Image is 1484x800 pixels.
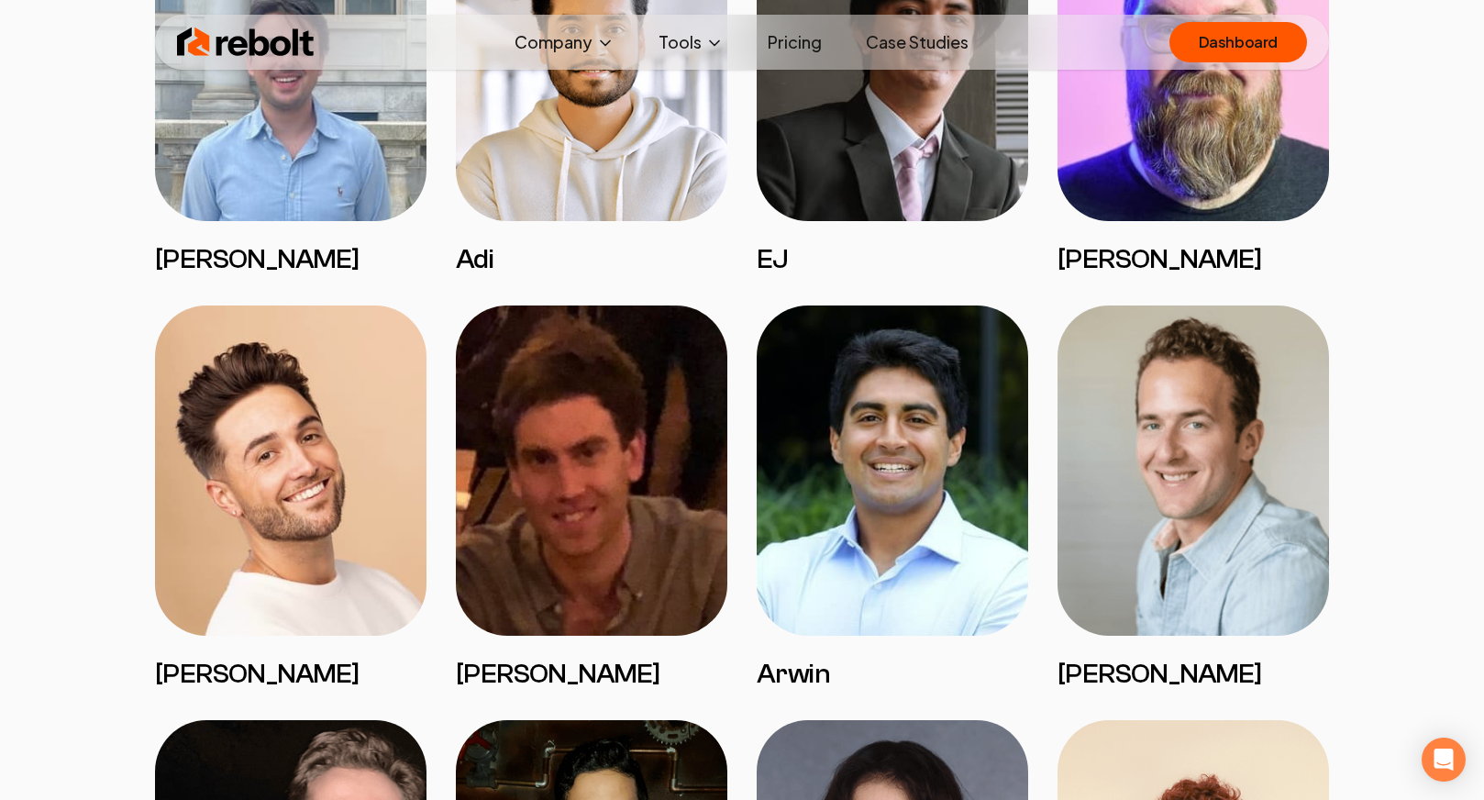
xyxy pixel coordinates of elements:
[1422,738,1466,782] div: Open Intercom Messenger
[851,24,983,61] a: Case Studies
[753,24,836,61] a: Pricing
[456,306,727,636] img: Cullen
[757,243,1028,276] h3: EJ
[155,243,426,276] h3: [PERSON_NAME]
[1058,658,1329,691] h3: [PERSON_NAME]
[1169,22,1307,62] a: Dashboard
[644,24,738,61] button: Tools
[500,24,629,61] button: Company
[177,24,315,61] img: Rebolt Logo
[757,658,1028,691] h3: Arwin
[1058,306,1329,636] img: Ari
[456,243,727,276] h3: Adi
[757,306,1028,636] img: Arwin
[155,306,426,636] img: David
[155,658,426,691] h3: [PERSON_NAME]
[1058,243,1329,276] h3: [PERSON_NAME]
[456,658,727,691] h3: [PERSON_NAME]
